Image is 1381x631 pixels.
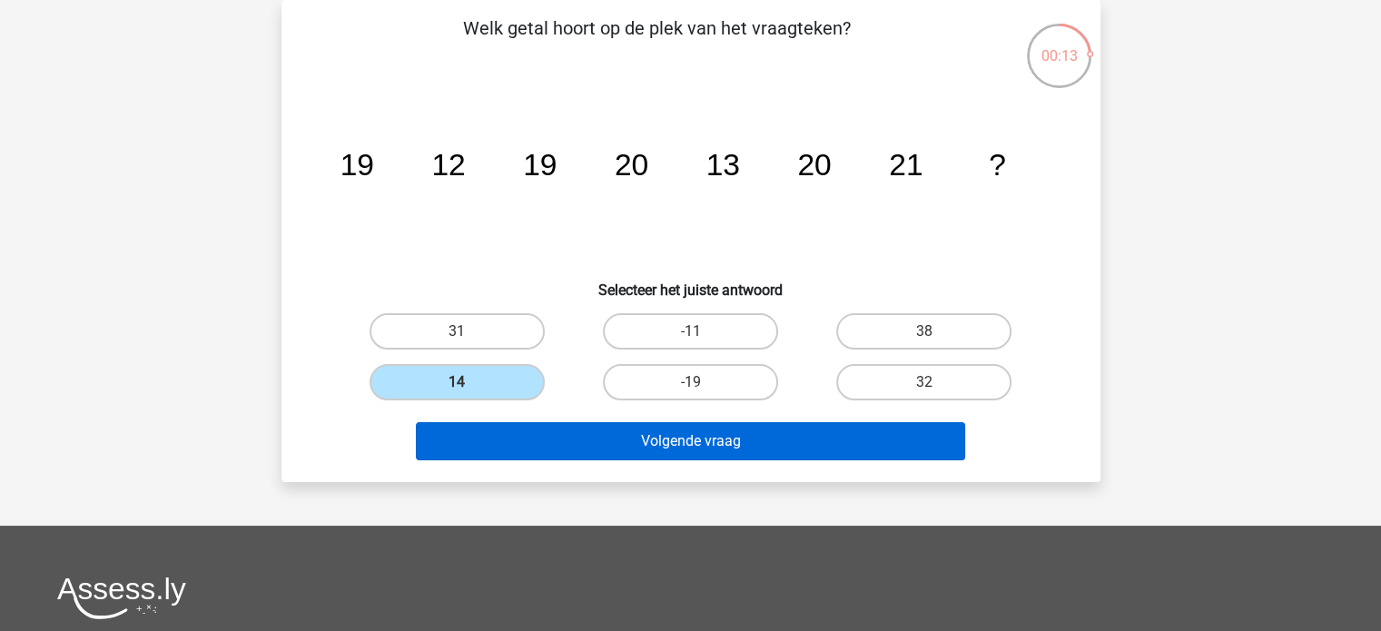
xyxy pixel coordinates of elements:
[989,148,1006,182] tspan: ?
[340,148,373,182] tspan: 19
[311,267,1071,299] h6: Selecteer het juiste antwoord
[603,313,778,350] label: -11
[57,577,186,619] img: Assessly logo
[523,148,557,182] tspan: 19
[603,364,778,400] label: -19
[836,364,1011,400] label: 32
[1025,22,1093,67] div: 00:13
[370,364,545,400] label: 14
[836,313,1011,350] label: 38
[797,148,831,182] tspan: 20
[431,148,465,182] tspan: 12
[370,313,545,350] label: 31
[614,148,647,182] tspan: 20
[416,422,965,460] button: Volgende vraag
[889,148,922,182] tspan: 21
[311,15,1003,69] p: Welk getal hoort op de plek van het vraagteken?
[705,148,739,182] tspan: 13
